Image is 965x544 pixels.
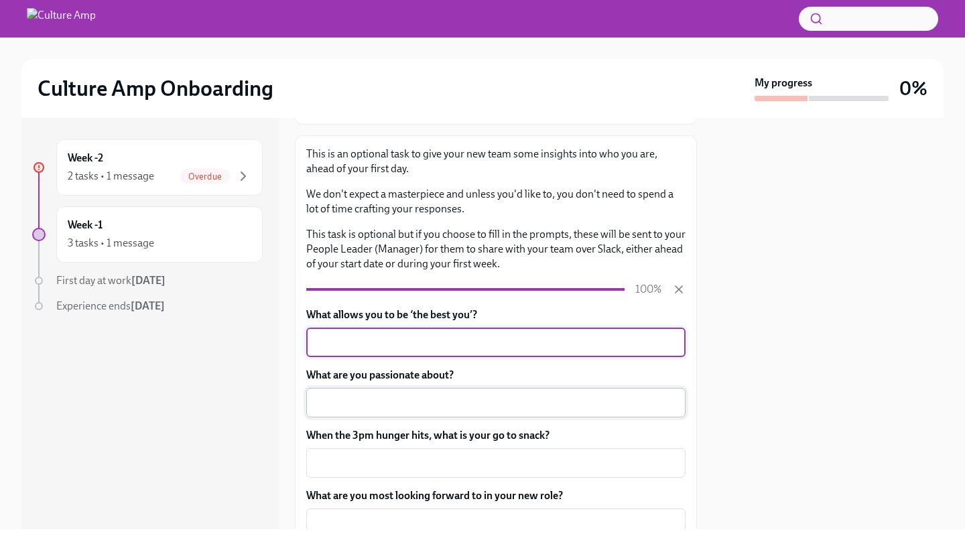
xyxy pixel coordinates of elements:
[306,488,686,503] label: What are you most looking forward to in your new role?
[56,274,166,287] span: First day at work
[306,187,686,216] p: We don't expect a masterpiece and unless you'd like to, you don't need to spend a lot of time cra...
[131,299,165,312] strong: [DATE]
[672,283,686,296] button: Cancel
[56,299,165,312] span: Experience ends
[306,368,686,383] label: What are you passionate about?
[32,139,263,196] a: Week -22 tasks • 1 messageOverdue
[306,428,686,443] label: When the 3pm hunger hits, what is your go to snack?
[32,273,263,288] a: First day at work[DATE]
[32,206,263,263] a: Week -13 tasks • 1 message
[755,76,812,90] strong: My progress
[306,147,686,176] p: This is an optional task to give your new team some insights into who you are, ahead of your firs...
[68,169,154,184] div: 2 tasks • 1 message
[306,308,686,322] label: What allows you to be ‘the best you’?
[27,8,96,29] img: Culture Amp
[68,236,154,251] div: 3 tasks • 1 message
[180,172,230,182] span: Overdue
[899,76,927,100] h3: 0%
[38,75,273,102] h2: Culture Amp Onboarding
[68,218,103,232] h6: Week -1
[131,274,166,287] strong: [DATE]
[306,227,686,271] p: This task is optional but if you choose to fill in the prompts, these will be sent to your People...
[635,282,661,297] p: 100%
[68,151,103,165] h6: Week -2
